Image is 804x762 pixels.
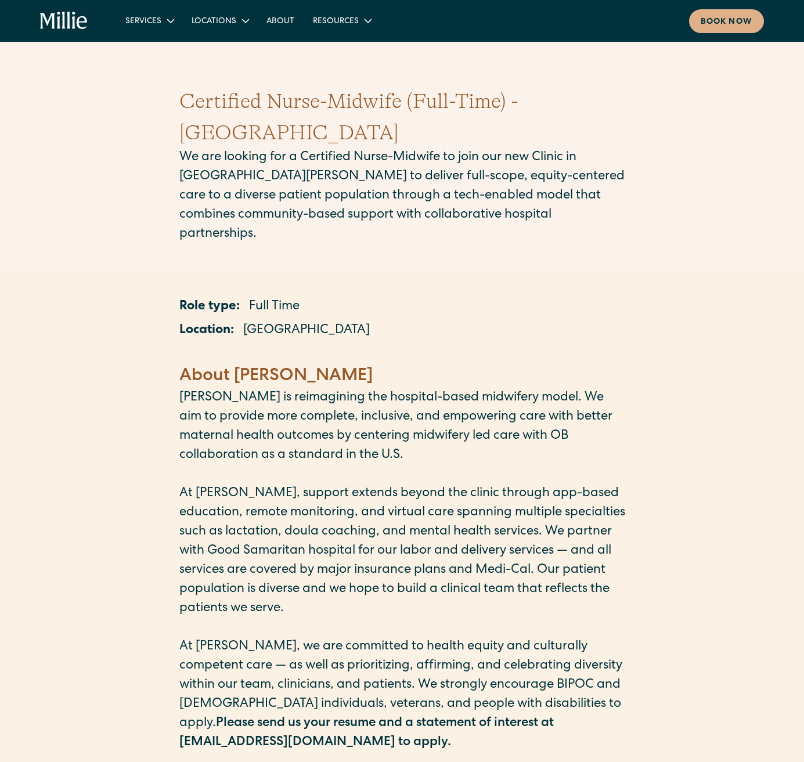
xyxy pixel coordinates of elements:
[179,638,625,753] p: At [PERSON_NAME], we are committed to health equity and culturally competent care — as well as pr...
[689,9,764,33] a: Book now
[125,16,161,28] div: Services
[313,16,359,28] div: Resources
[182,11,257,30] div: Locations
[179,345,625,364] p: ‍
[179,149,625,244] p: We are looking for a Certified Nurse-Midwife to join our new Clinic in [GEOGRAPHIC_DATA][PERSON_N...
[179,717,554,749] strong: Please send us your resume and a statement of interest at [EMAIL_ADDRESS][DOMAIN_NAME] to apply.
[701,16,752,28] div: Book now
[304,11,380,30] div: Resources
[192,16,236,28] div: Locations
[179,465,625,485] p: ‍
[179,322,234,341] p: Location:
[179,298,240,317] p: Role type:
[179,485,625,619] p: At [PERSON_NAME], support extends beyond the clinic through app-based education, remote monitorin...
[40,12,88,30] a: home
[243,322,370,341] p: [GEOGRAPHIC_DATA]
[249,298,300,317] p: Full Time
[179,86,625,149] h1: Certified Nurse-Midwife (Full-Time) - [GEOGRAPHIC_DATA]
[179,619,625,638] p: ‍
[257,11,304,30] a: About
[179,389,625,465] p: [PERSON_NAME] is reimagining the hospital-based midwifery model. We aim to provide more complete,...
[116,11,182,30] div: Services
[179,368,373,385] strong: About [PERSON_NAME]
